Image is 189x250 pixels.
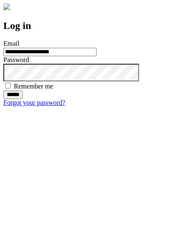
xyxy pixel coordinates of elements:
label: Remember me [14,83,53,90]
a: Forgot your password? [3,99,65,106]
label: Email [3,40,19,47]
img: logo-4e3dc11c47720685a147b03b5a06dd966a58ff35d612b21f08c02c0306f2b779.png [3,3,10,10]
label: Password [3,56,29,63]
h2: Log in [3,20,186,31]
